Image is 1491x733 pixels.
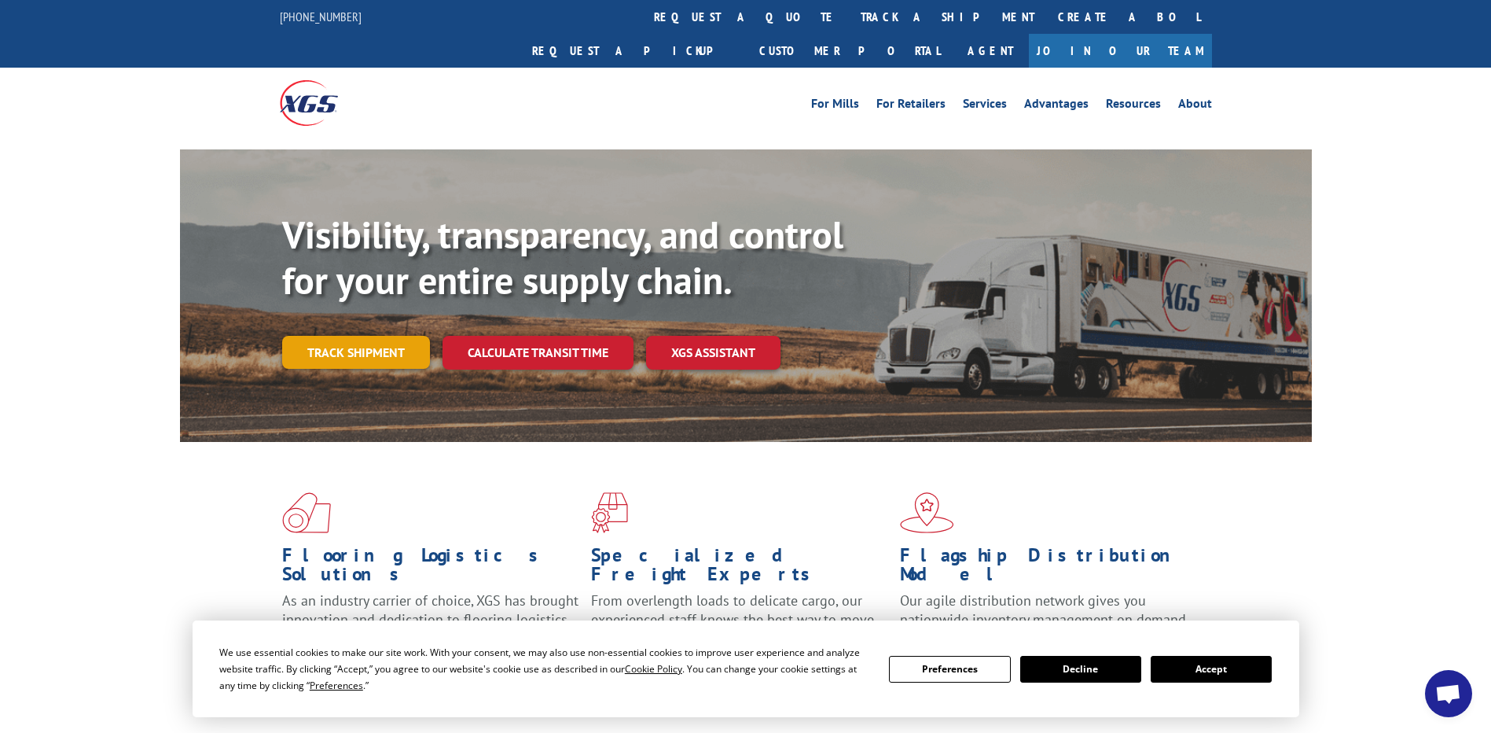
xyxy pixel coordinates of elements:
span: Cookie Policy [625,662,682,676]
div: Open chat [1425,670,1472,717]
p: From overlength loads to delicate cargo, our experienced staff knows the best way to move your fr... [591,591,888,661]
b: Visibility, transparency, and control for your entire supply chain. [282,210,843,304]
h1: Flagship Distribution Model [900,546,1197,591]
a: [PHONE_NUMBER] [280,9,362,24]
div: Cookie Consent Prompt [193,621,1299,717]
button: Preferences [889,656,1010,683]
a: For Retailers [876,98,946,115]
a: Customer Portal [747,34,952,68]
a: Request a pickup [520,34,747,68]
span: Our agile distribution network gives you nationwide inventory management on demand. [900,591,1189,628]
span: As an industry carrier of choice, XGS has brought innovation and dedication to flooring logistics... [282,591,578,647]
div: We use essential cookies to make our site work. With your consent, we may also use non-essential ... [219,644,870,694]
a: Calculate transit time [443,336,633,370]
a: For Mills [811,98,859,115]
span: Preferences [310,679,363,692]
a: XGS ASSISTANT [646,336,780,370]
a: Services [963,98,1007,115]
button: Accept [1151,656,1272,683]
a: Agent [952,34,1029,68]
a: Advantages [1024,98,1089,115]
button: Decline [1020,656,1141,683]
img: xgs-icon-flagship-distribution-model-red [900,492,954,533]
img: xgs-icon-focused-on-flooring-red [591,492,628,533]
a: About [1178,98,1212,115]
h1: Specialized Freight Experts [591,546,888,591]
img: xgs-icon-total-supply-chain-intelligence-red [282,492,331,533]
a: Track shipment [282,336,430,369]
h1: Flooring Logistics Solutions [282,546,579,591]
a: Join Our Team [1029,34,1212,68]
a: Resources [1106,98,1161,115]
